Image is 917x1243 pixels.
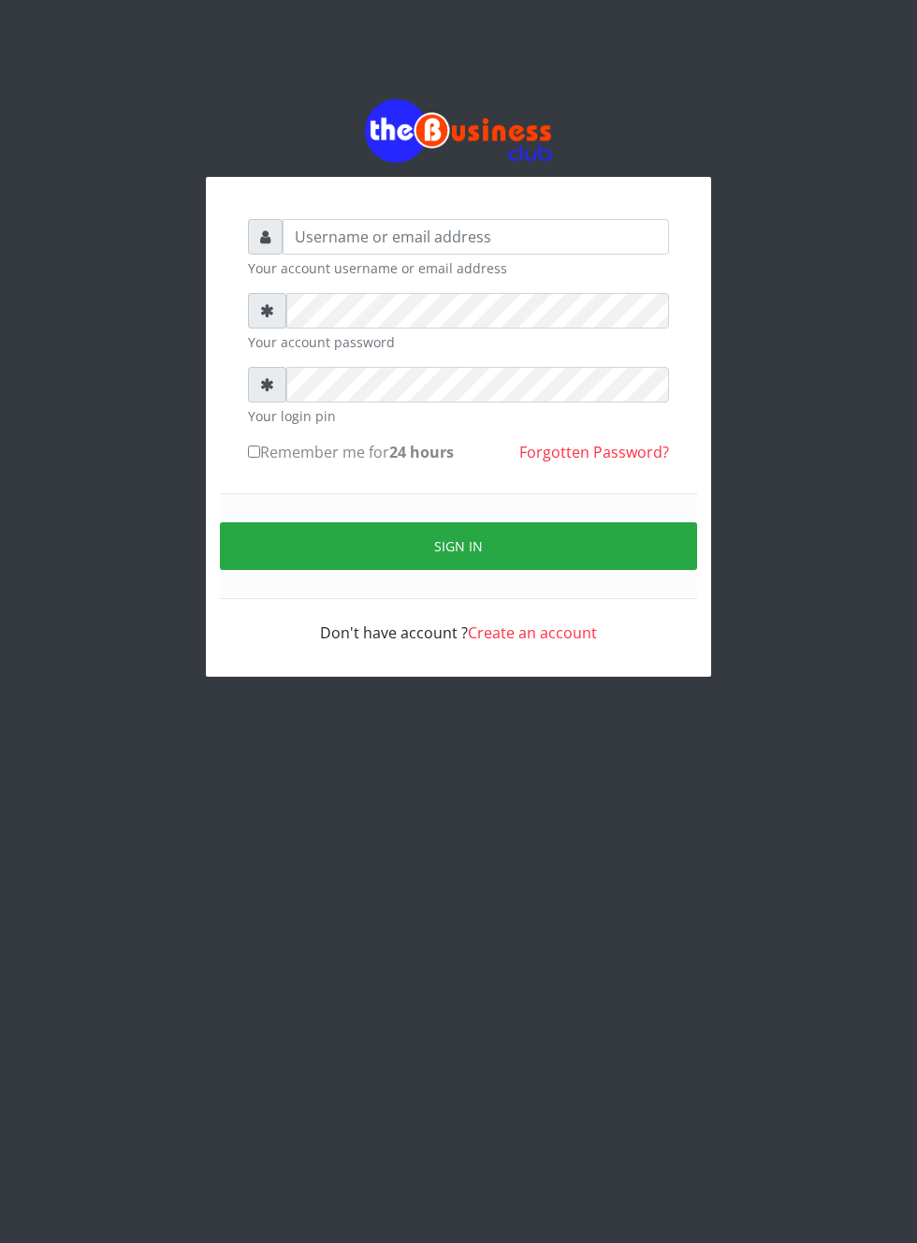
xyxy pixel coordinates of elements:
[248,406,669,426] small: Your login pin
[519,442,669,462] a: Forgotten Password?
[248,258,669,278] small: Your account username or email address
[220,522,697,570] button: Sign in
[248,446,260,458] input: Remember me for24 hours
[248,441,454,463] label: Remember me for
[248,599,669,644] div: Don't have account ?
[468,622,597,643] a: Create an account
[389,442,454,462] b: 24 hours
[248,332,669,352] small: Your account password
[283,219,669,255] input: Username or email address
